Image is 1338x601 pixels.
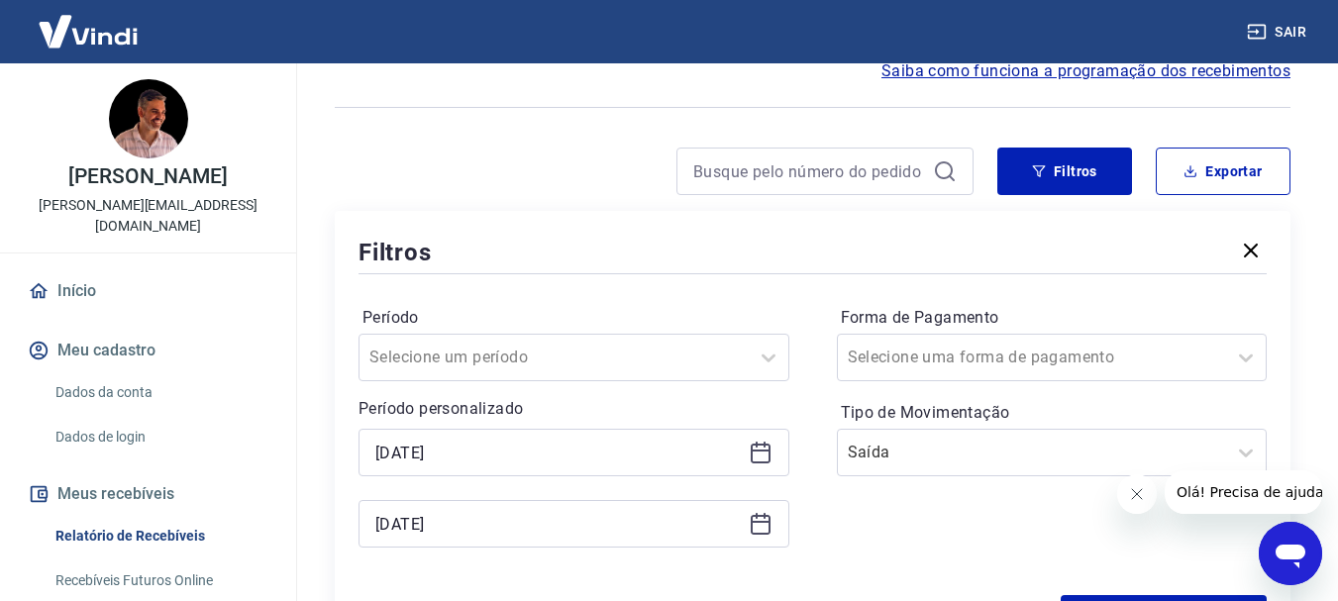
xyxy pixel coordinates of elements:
[24,329,272,372] button: Meu cadastro
[997,148,1132,195] button: Filtros
[1165,470,1322,514] iframe: Mensagem da empresa
[1117,474,1157,514] iframe: Fechar mensagem
[1243,14,1314,50] button: Sair
[48,417,272,457] a: Dados de login
[359,397,789,421] p: Período personalizado
[109,79,188,158] img: 744ce54e-032b-4667-b4f1-84be2512195f.jpeg
[1156,148,1290,195] button: Exportar
[12,14,166,30] span: Olá! Precisa de ajuda?
[48,560,272,601] a: Recebíveis Futuros Online
[693,156,925,186] input: Busque pelo número do pedido
[16,195,280,237] p: [PERSON_NAME][EMAIL_ADDRESS][DOMAIN_NAME]
[841,401,1264,425] label: Tipo de Movimentação
[1259,522,1322,585] iframe: Botão para abrir a janela de mensagens
[24,472,272,516] button: Meus recebíveis
[375,438,741,467] input: Data inicial
[841,306,1264,330] label: Forma de Pagamento
[359,237,432,268] h5: Filtros
[24,1,153,61] img: Vindi
[362,306,785,330] label: Período
[375,509,741,539] input: Data final
[68,166,227,187] p: [PERSON_NAME]
[881,59,1290,83] a: Saiba como funciona a programação dos recebimentos
[24,269,272,313] a: Início
[48,372,272,413] a: Dados da conta
[48,516,272,556] a: Relatório de Recebíveis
